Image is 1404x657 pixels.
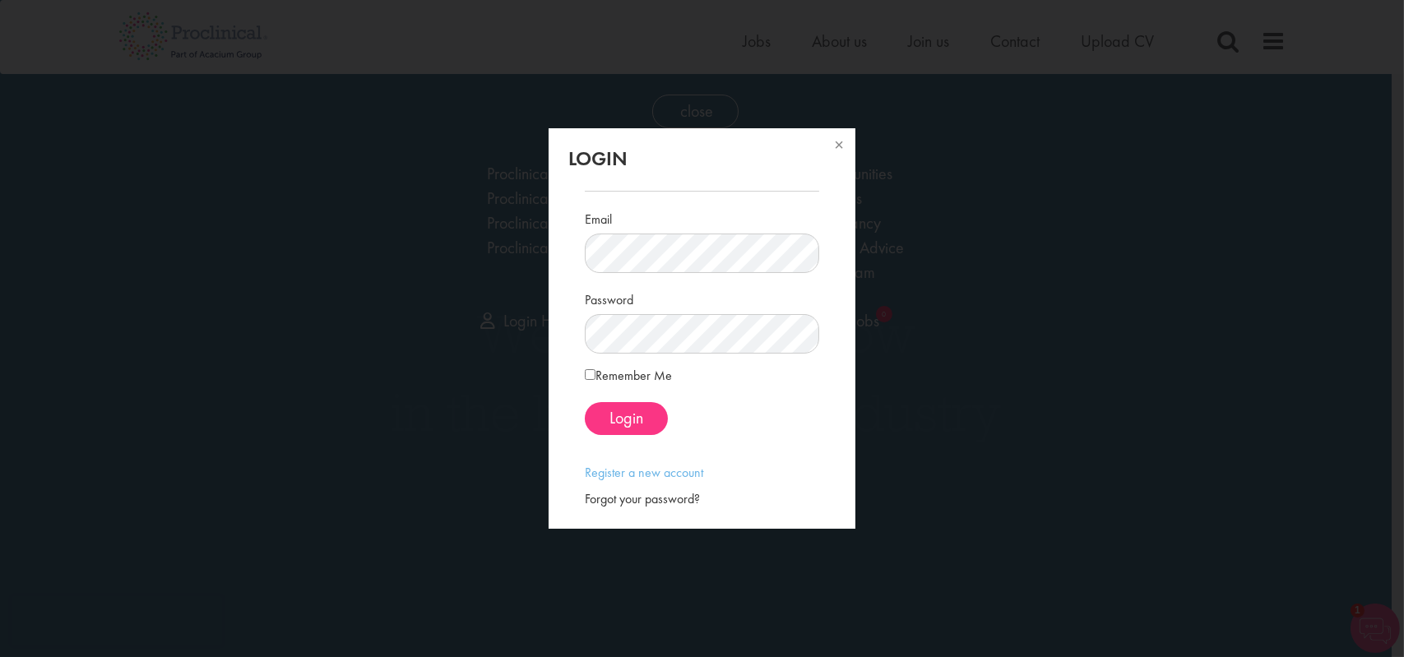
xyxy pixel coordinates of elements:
span: Login [609,407,643,428]
label: Remember Me [585,366,672,386]
label: Password [585,285,633,310]
input: Remember Me [585,369,595,380]
label: Email [585,205,612,229]
button: Login [585,402,668,435]
div: Forgot your password? [585,490,819,509]
a: Register a new account [585,464,703,481]
h2: Login [568,148,836,169]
